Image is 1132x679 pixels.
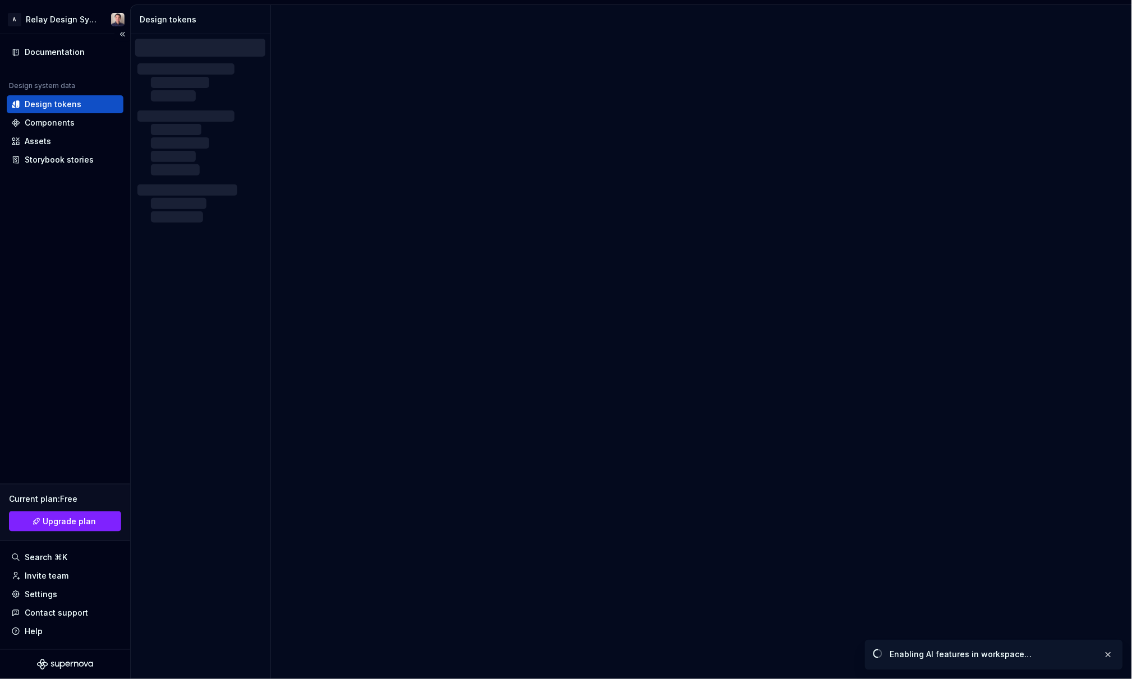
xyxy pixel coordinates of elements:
[8,13,21,26] div: A
[7,114,123,132] a: Components
[140,14,266,25] div: Design tokens
[9,511,121,532] a: Upgrade plan
[9,493,121,505] div: Current plan : Free
[9,81,75,90] div: Design system data
[2,7,128,31] button: ARelay Design SystemBobby Tan
[43,516,96,527] span: Upgrade plan
[25,589,57,600] div: Settings
[25,99,81,110] div: Design tokens
[7,95,123,113] a: Design tokens
[25,136,51,147] div: Assets
[7,43,123,61] a: Documentation
[7,132,123,150] a: Assets
[7,548,123,566] button: Search ⌘K
[25,570,68,581] div: Invite team
[7,604,123,622] button: Contact support
[114,26,130,42] button: Collapse sidebar
[890,649,1094,660] div: Enabling AI features in workspace…
[7,151,123,169] a: Storybook stories
[26,14,98,25] div: Relay Design System
[25,154,94,165] div: Storybook stories
[25,47,85,58] div: Documentation
[7,567,123,585] a: Invite team
[25,626,43,637] div: Help
[111,13,125,26] img: Bobby Tan
[7,622,123,640] button: Help
[37,659,93,670] svg: Supernova Logo
[7,585,123,603] a: Settings
[25,607,88,618] div: Contact support
[25,117,75,128] div: Components
[25,552,67,563] div: Search ⌘K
